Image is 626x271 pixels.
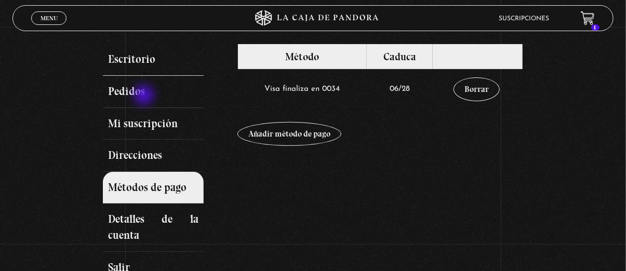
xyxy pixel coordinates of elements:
a: Pedidos [103,76,204,108]
td: Visa finaliza en 0034 [238,69,367,109]
a: Direcciones [103,140,204,172]
span: Caduca [383,50,416,63]
a: Mi suscripción [103,108,204,140]
td: 06/28 [367,69,433,109]
a: Detalles de la cuenta [103,204,204,251]
a: 1 [581,11,595,25]
a: Añadir método de pago [237,122,341,146]
a: Escritorio [103,44,204,76]
span: 1 [591,24,600,31]
a: Suscripciones [499,16,550,22]
span: Método [285,50,319,63]
span: Cerrar [37,24,61,31]
a: Borrar [454,77,500,101]
span: Menu [41,15,58,21]
a: Métodos de pago [103,172,204,204]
